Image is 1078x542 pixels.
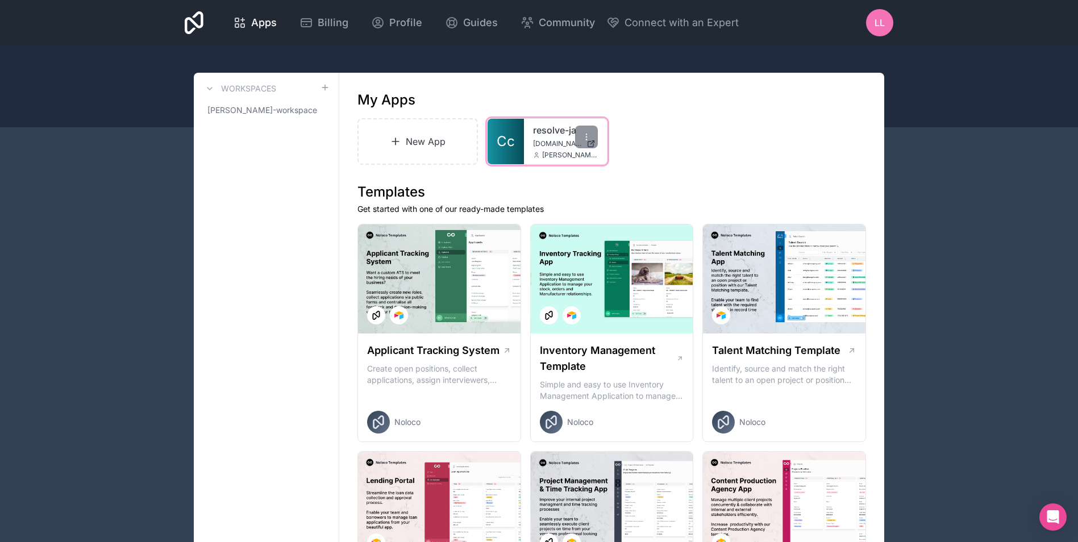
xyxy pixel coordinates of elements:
[203,82,276,95] a: Workspaces
[540,343,676,374] h1: Inventory Management Template
[533,139,598,148] a: [DOMAIN_NAME]
[875,16,885,30] span: LL
[224,10,286,35] a: Apps
[318,15,348,31] span: Billing
[290,10,357,35] a: Billing
[712,363,856,386] p: Identify, source and match the right talent to an open project or position with our Talent Matchi...
[542,151,598,160] span: [PERSON_NAME][EMAIL_ADDRESS][PERSON_NAME][DOMAIN_NAME]
[357,203,866,215] p: Get started with one of our ready-made templates
[539,15,595,31] span: Community
[221,83,276,94] h3: Workspaces
[463,15,498,31] span: Guides
[1039,503,1067,531] div: Open Intercom Messenger
[436,10,507,35] a: Guides
[567,311,576,320] img: Airtable Logo
[357,183,866,201] h1: Templates
[389,15,422,31] span: Profile
[357,118,478,165] a: New App
[511,10,604,35] a: Community
[717,311,726,320] img: Airtable Logo
[540,379,684,402] p: Simple and easy to use Inventory Management Application to manage your stock, orders and Manufact...
[488,119,524,164] a: Cc
[367,343,500,358] h1: Applicant Tracking System
[712,343,840,358] h1: Talent Matching Template
[203,100,330,120] a: [PERSON_NAME]-workspace
[251,15,277,31] span: Apps
[207,105,317,116] span: [PERSON_NAME]-workspace
[533,123,598,137] a: resolve-ja
[606,15,739,31] button: Connect with an Expert
[362,10,431,35] a: Profile
[367,363,511,386] p: Create open positions, collect applications, assign interviewers, centralise candidate feedback a...
[357,91,415,109] h1: My Apps
[533,139,582,148] span: [DOMAIN_NAME]
[739,416,765,428] span: Noloco
[394,416,421,428] span: Noloco
[394,311,403,320] img: Airtable Logo
[497,132,515,151] span: Cc
[567,416,593,428] span: Noloco
[625,15,739,31] span: Connect with an Expert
